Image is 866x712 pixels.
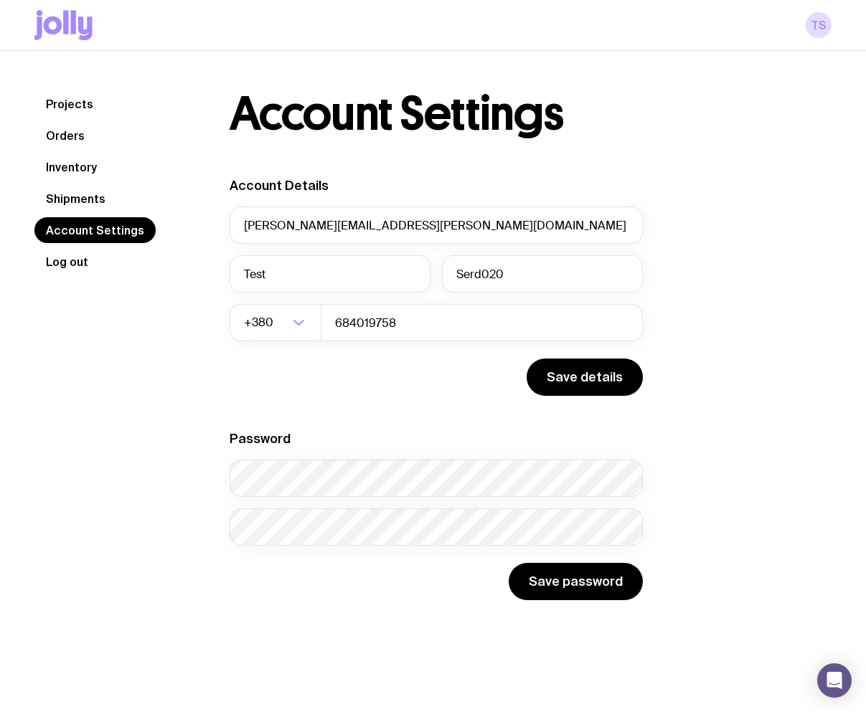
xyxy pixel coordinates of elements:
[34,123,96,148] a: Orders
[527,359,643,396] button: Save details
[230,431,291,446] label: Password
[34,249,100,275] button: Log out
[321,304,643,341] input: 0400123456
[230,207,643,244] input: your@email.com
[230,91,563,137] h1: Account Settings
[442,255,643,293] input: Last Name
[276,304,288,341] input: Search for option
[230,178,329,193] label: Account Details
[230,304,321,341] div: Search for option
[34,91,105,117] a: Projects
[244,304,276,341] span: +380
[34,217,156,243] a: Account Settings
[817,663,852,698] div: Open Intercom Messenger
[34,186,117,212] a: Shipments
[806,12,832,38] a: TS
[34,154,108,180] a: Inventory
[509,563,643,600] button: Save password
[230,255,430,293] input: First Name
